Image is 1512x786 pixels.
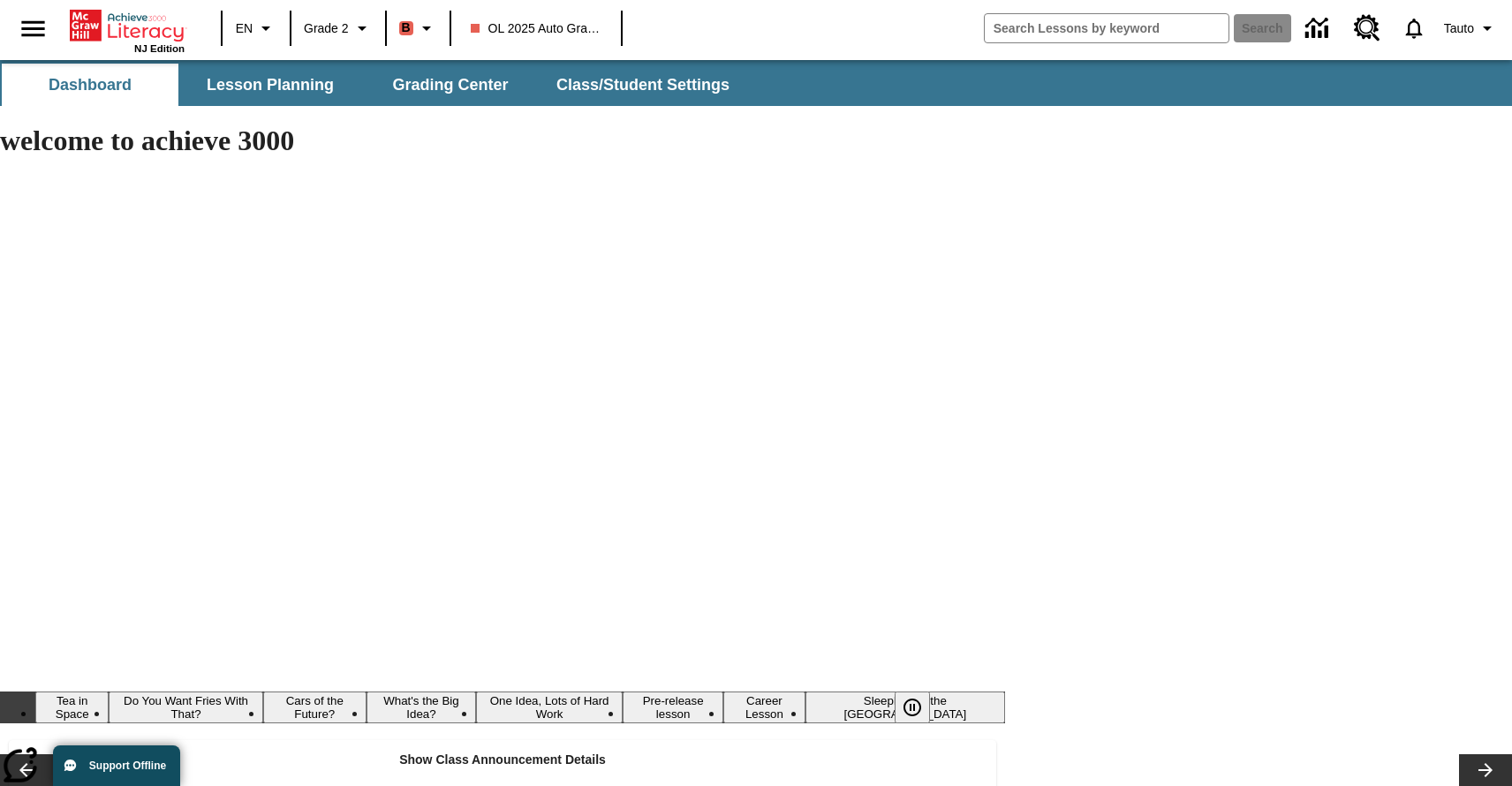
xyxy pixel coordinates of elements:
[895,692,948,723] div: Pause
[556,75,730,95] span: Class/Student Settings
[1295,4,1343,53] a: Data Center
[895,692,930,723] button: Pause
[1444,19,1474,38] span: Tauto
[1459,754,1512,786] button: Lesson carousel, Next
[297,12,380,44] button: Grade: Grade 2, Select a grade
[542,64,744,106] button: Class/Student Settings
[623,692,723,723] button: Slide 6 Pre-release lesson
[134,43,185,54] span: NJ Edition
[1343,4,1391,52] a: Resource Center, Will open in new tab
[723,692,805,723] button: Slide 7 Career Lesson
[236,19,253,38] span: EN
[1391,5,1437,51] a: Notifications
[471,19,601,38] span: OL 2025 Auto Grade 2
[70,8,185,43] a: Home
[476,692,623,723] button: Slide 5 One Idea, Lots of Hard Work
[1437,12,1505,44] button: Profile/Settings
[304,19,349,38] span: Grade 2
[109,692,262,723] button: Slide 2 Do You Want Fries With That?
[53,745,180,786] button: Support Offline
[89,760,166,772] span: Support Offline
[402,17,411,39] span: B
[985,14,1228,42] input: search field
[2,64,178,106] button: Dashboard
[70,6,185,54] div: Home
[367,692,476,723] button: Slide 4 What's the Big Idea?
[228,12,284,44] button: Language: EN, Select a language
[35,692,109,723] button: Slide 1 Tea in Space
[207,75,334,95] span: Lesson Planning
[805,692,1005,723] button: Slide 8 Sleepless in the Animal Kingdom
[399,751,606,769] p: Show Class Announcement Details
[362,64,539,106] button: Grading Center
[263,692,367,723] button: Slide 3 Cars of the Future?
[7,3,59,55] button: Open side menu
[49,75,132,95] span: Dashboard
[392,12,444,44] button: Boost Class color is flamingo. Change class color
[182,64,359,106] button: Lesson Planning
[392,75,508,95] span: Grading Center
